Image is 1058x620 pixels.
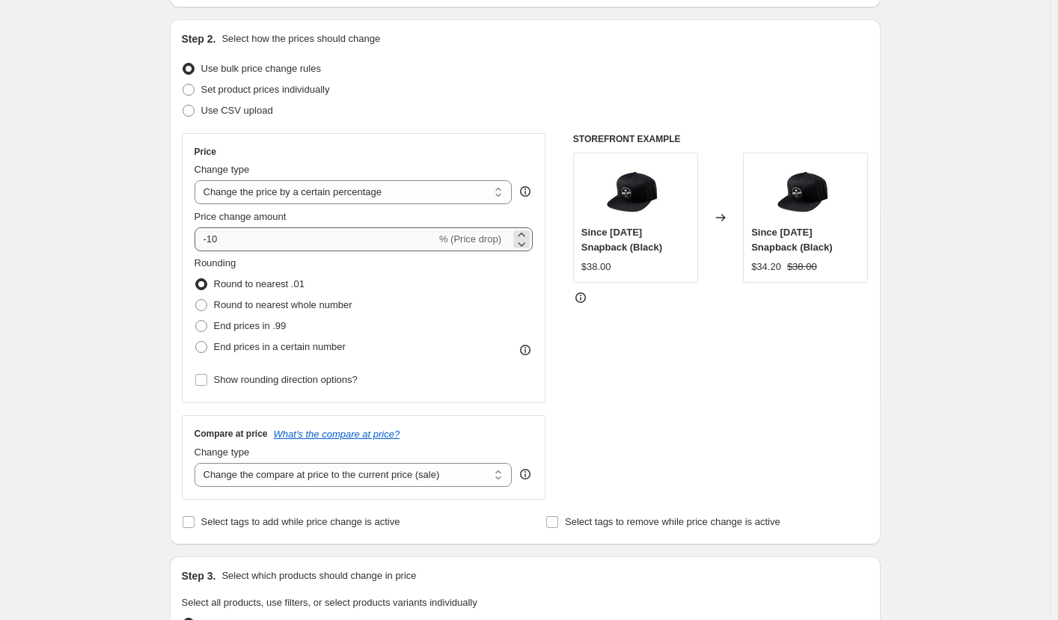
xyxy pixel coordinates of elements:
[581,227,662,253] span: Since [DATE] Snapback (Black)
[201,63,321,74] span: Use bulk price change rules
[573,133,869,145] h6: STOREFRONT EXAMPLE
[182,31,216,46] h2: Step 2.
[776,161,836,221] img: JB-Since2006-BlackORC-Snapback-WEB_80x.jpg
[195,428,268,440] h3: Compare at price
[518,184,533,199] div: help
[201,516,400,527] span: Select tags to add while price change is active
[605,161,665,221] img: JB-Since2006-BlackORC-Snapback-WEB_80x.jpg
[195,164,250,175] span: Change type
[787,260,817,274] strike: $38.00
[751,227,832,253] span: Since [DATE] Snapback (Black)
[518,467,533,482] div: help
[214,278,305,289] span: Round to nearest .01
[221,31,380,46] p: Select how the prices should change
[182,568,216,583] h2: Step 3.
[439,233,501,245] span: % (Price drop)
[201,84,330,95] span: Set product prices individually
[195,257,236,268] span: Rounding
[221,568,416,583] p: Select which products should change in price
[214,299,352,310] span: Round to nearest whole number
[195,146,216,158] h3: Price
[195,211,287,222] span: Price change amount
[751,260,781,274] div: $34.20
[565,516,780,527] span: Select tags to remove while price change is active
[214,320,287,331] span: End prices in .99
[274,429,400,440] button: What's the compare at price?
[214,374,358,385] span: Show rounding direction options?
[214,341,346,352] span: End prices in a certain number
[195,446,250,458] span: Change type
[581,260,611,274] div: $38.00
[201,105,273,116] span: Use CSV upload
[195,227,436,251] input: -15
[182,597,477,608] span: Select all products, use filters, or select products variants individually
